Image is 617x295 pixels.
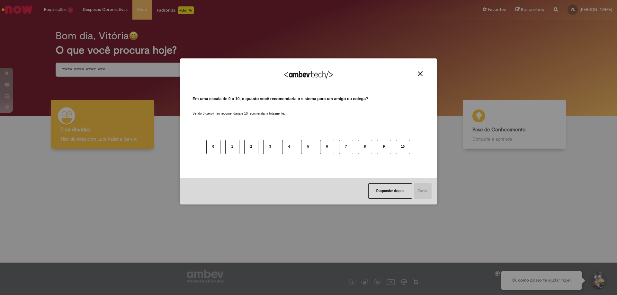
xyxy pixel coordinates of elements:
button: 1 [225,140,239,154]
button: 5 [301,140,315,154]
button: 4 [282,140,296,154]
img: Close [418,71,423,76]
button: 2 [244,140,258,154]
button: 7 [339,140,353,154]
img: Logo Ambevtech [284,71,333,79]
label: Sendo 0 (zero) não recomendaria e 10 recomendaria totalmente. [192,104,285,116]
button: 0 [206,140,220,154]
button: 10 [396,140,410,154]
button: 8 [358,140,372,154]
button: 6 [320,140,334,154]
button: 3 [263,140,277,154]
button: Responder depois [368,183,412,199]
button: 9 [377,140,391,154]
button: Close [416,71,425,76]
label: Em uma escala de 0 a 10, o quanto você recomendaria o sistema para um amigo ou colega? [192,96,368,102]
